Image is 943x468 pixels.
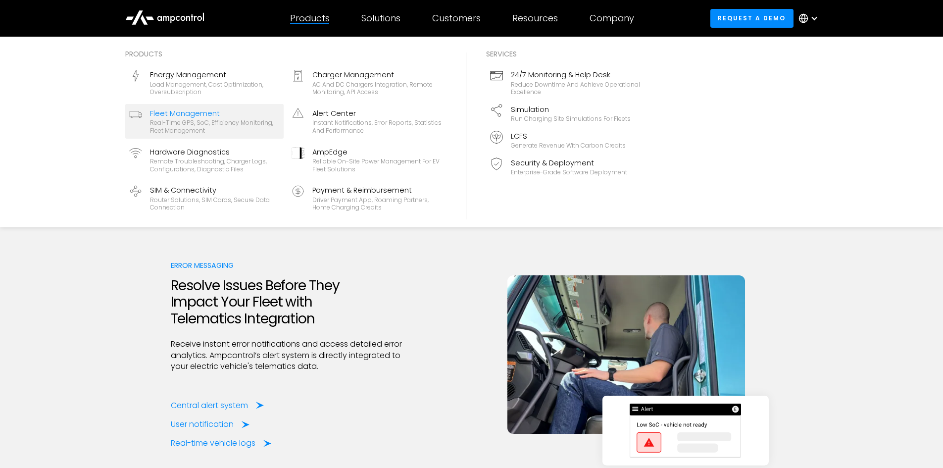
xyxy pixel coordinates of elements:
[486,49,645,59] div: Services
[288,143,446,177] a: AmpEdgeReliable On-site Power Management for EV Fleet Solutions
[125,143,284,177] a: Hardware DiagnosticsRemote troubleshooting, charger logs, configurations, diagnostic files
[511,81,641,96] div: Reduce downtime and achieve operational excellence
[486,154,645,180] a: Security & DeploymentEnterprise-grade software deployment
[290,13,330,24] div: Products
[150,69,280,80] div: Energy Management
[288,65,446,100] a: Charger ManagementAC and DC chargers integration, remote monitoring, API access
[312,147,442,157] div: AmpEdge
[125,65,284,100] a: Energy ManagementLoad management, cost optimization, oversubscription
[432,13,481,24] div: Customers
[511,104,631,115] div: Simulation
[312,185,442,196] div: Payment & Reimbursement
[288,181,446,215] a: Payment & ReimbursementDriver Payment App, Roaming Partners, Home Charging Credits
[171,400,264,411] a: Central alert system
[486,127,645,154] a: LCFSGenerate revenue with carbon credits
[590,13,634,24] div: Company
[150,119,280,134] div: Real-time GPS, SoC, efficiency monitoring, fleet management
[361,13,400,24] div: Solutions
[511,131,626,142] div: LCFS
[150,185,280,196] div: SIM & Connectivity
[511,157,627,168] div: Security & Deployment
[312,119,442,134] div: Instant notifications, error reports, statistics and performance
[312,157,442,173] div: Reliable On-site Power Management for EV Fleet Solutions
[511,168,627,176] div: Enterprise-grade software deployment
[171,419,234,430] div: User notification
[312,196,442,211] div: Driver Payment App, Roaming Partners, Home Charging Credits
[150,157,280,173] div: Remote troubleshooting, charger logs, configurations, diagnostic files
[171,339,405,372] p: Receive instant error notifications and access detailed error analytics. Ampcontrol’s alert syste...
[171,277,405,327] h2: Resolve Issues Before They Impact Your Fleet with Telematics Integration
[171,438,255,449] div: Real-time vehicle logs
[511,142,626,150] div: Generate revenue with carbon credits
[710,9,794,27] a: Request a demo
[312,81,442,96] div: AC and DC chargers integration, remote monitoring, API access
[312,108,442,119] div: Alert Center
[512,13,558,24] div: Resources
[511,69,641,80] div: 24/7 Monitoring & Help Desk
[125,104,284,139] a: Fleet ManagementReal-time GPS, SoC, efficiency monitoring, fleet management
[150,196,280,211] div: Router Solutions, SIM Cards, Secure Data Connection
[150,81,280,96] div: Load management, cost optimization, oversubscription
[486,100,645,127] a: SimulationRun charging site simulations for fleets
[288,104,446,139] a: Alert CenterInstant notifications, error reports, statistics and performance
[125,49,446,59] div: Products
[171,438,271,449] a: Real-time vehicle logs
[171,419,249,430] a: User notification
[486,65,645,100] a: 24/7 Monitoring & Help DeskReduce downtime and achieve operational excellence
[125,181,284,215] a: SIM & ConnectivityRouter Solutions, SIM Cards, Secure Data Connection
[171,400,248,411] div: Central alert system
[511,115,631,123] div: Run charging site simulations for fleets
[150,147,280,157] div: Hardware Diagnostics
[312,69,442,80] div: Charger Management
[171,260,405,271] div: Error Messaging
[150,108,280,119] div: Fleet Management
